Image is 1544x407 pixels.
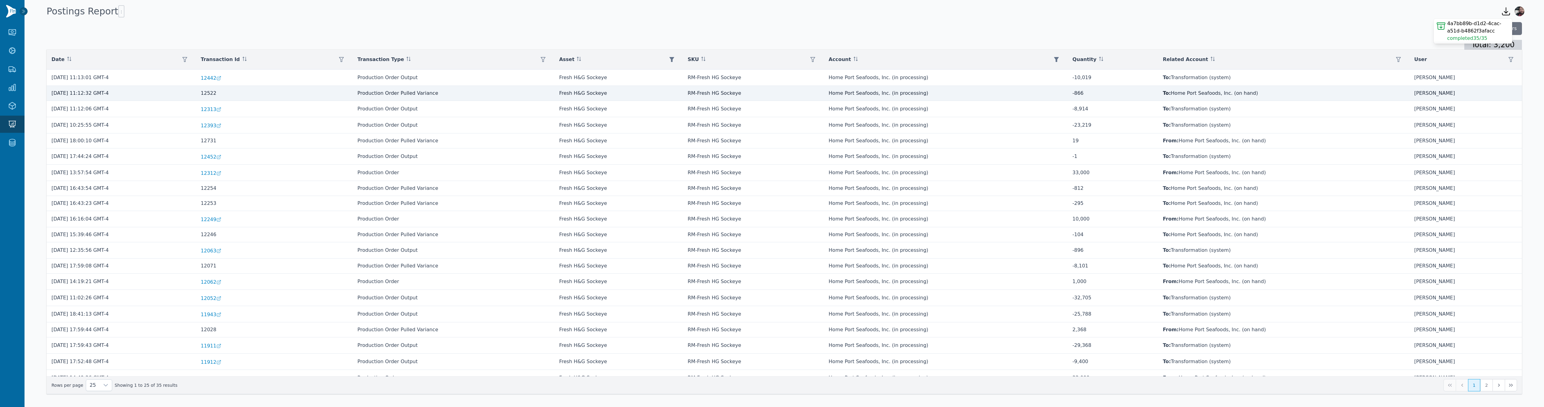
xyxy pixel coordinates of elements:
td: [PERSON_NAME] [1409,354,1522,370]
td: 19 [1067,133,1158,148]
td: Fresh H&G Sockeye [554,290,683,306]
span: To: [1163,75,1171,80]
div: Total: 3,200 [1464,40,1522,50]
td: 33,000 [1067,370,1158,386]
span: From: [1163,170,1179,175]
td: Production Order Pulled Variance [352,181,554,196]
td: Transformation (system) [1158,290,1409,306]
a: 11949 [201,375,348,382]
td: Home Port Seafoods, Inc. (on hand) [1158,227,1409,242]
td: [DATE] 17:59:43 GMT-4 [47,337,196,354]
td: [DATE] 12:35:56 GMT-4 [47,242,196,259]
td: [DATE] 16:16:04 GMT-4 [47,211,196,227]
span: 12452 [201,153,216,161]
span: To: [1163,342,1171,348]
td: Transformation (system) [1158,117,1409,133]
img: Gareth Morales [1515,6,1524,16]
td: -10,019 [1067,70,1158,86]
td: [PERSON_NAME] [1409,148,1522,165]
td: RM-Fresh HG Sockeye [683,196,824,211]
td: [PERSON_NAME] [1409,370,1522,386]
td: Home Port Seafoods, Inc. (in processing) [824,70,1067,86]
span: Transaction Type [357,56,404,63]
td: [DATE] 14:19:21 GMT-4 [47,274,196,290]
td: [PERSON_NAME] [1409,306,1522,322]
td: Production Order Pulled Variance [352,259,554,274]
span: 12393 [201,122,216,129]
span: 12254 [201,185,216,191]
td: Fresh H&G Sockeye [554,322,683,337]
td: Fresh H&G Sockeye [554,148,683,165]
span: To: [1163,106,1171,112]
button: Next Page [1493,379,1505,391]
span: 11949 [201,375,216,382]
span: 12052 [201,295,216,302]
td: RM-Fresh HG Sockeye [683,290,824,306]
td: -29,368 [1067,337,1158,354]
span: Related Account [1163,56,1208,63]
span: Showing 1 to 25 of 35 results [115,382,177,388]
a: 12312 [201,170,348,177]
a: 12452 [201,153,348,161]
td: 2,368 [1067,322,1158,337]
td: RM-Fresh HG Sockeye [683,227,824,242]
td: RM-Fresh HG Sockeye [683,70,824,86]
td: [PERSON_NAME] [1409,290,1522,306]
td: [PERSON_NAME] [1409,227,1522,242]
span: Date [51,56,65,63]
span: From: [1163,278,1179,284]
td: Home Port Seafoods, Inc. (on hand) [1158,322,1409,337]
td: [DATE] 17:59:08 GMT-4 [47,259,196,274]
td: 1,000 [1067,274,1158,290]
td: Home Port Seafoods, Inc. (on hand) [1158,196,1409,211]
td: Home Port Seafoods, Inc. (on hand) [1158,274,1409,290]
td: Production Order [352,274,554,290]
a: 11911 [201,342,348,350]
span: 12731 [201,138,216,144]
td: Production Order [352,370,554,386]
span: To: [1163,200,1171,206]
h1: Postings Report [47,5,124,17]
button: Last Page [1505,379,1517,391]
span: 11912 [201,359,216,366]
td: Home Port Seafoods, Inc. (in processing) [824,148,1067,165]
td: [DATE] 11:13:01 GMT-4 [47,70,196,86]
td: Fresh H&G Sockeye [554,133,683,148]
td: [DATE] 10:25:55 GMT-4 [47,117,196,133]
td: [PERSON_NAME] [1409,322,1522,337]
span: From: [1163,138,1179,144]
td: [DATE] 17:52:48 GMT-4 [47,354,196,370]
td: [DATE] 11:12:06 GMT-4 [47,101,196,117]
td: -1 [1067,148,1158,165]
td: Transformation (system) [1158,337,1409,354]
a: 11912 [201,359,348,366]
span: To: [1163,90,1171,96]
td: [PERSON_NAME] [1409,117,1522,133]
td: RM-Fresh HG Sockeye [683,117,824,133]
td: Production Order Output [352,306,554,322]
td: [PERSON_NAME] [1409,274,1522,290]
a: 12063 [201,247,348,255]
td: RM-Fresh HG Sockeye [683,242,824,259]
td: [DATE] 11:12:32 GMT-4 [47,86,196,101]
td: RM-Fresh HG Sockeye [683,259,824,274]
a: 12052 [201,295,348,302]
td: Fresh H&G Sockeye [554,306,683,322]
td: [DATE] 18:41:13 GMT-4 [47,306,196,322]
td: Production Order Pulled Variance [352,227,554,242]
td: -9,400 [1067,354,1158,370]
span: SKU [688,56,699,63]
td: Production Order [352,211,554,227]
button: Page 1 [1468,379,1480,391]
span: 11911 [201,342,216,350]
td: RM-Fresh HG Sockeye [683,306,824,322]
td: Home Port Seafoods, Inc. (in processing) [824,322,1067,337]
span: To: [1163,295,1171,301]
td: Home Port Seafoods, Inc. (on hand) [1158,259,1409,274]
span: 12028 [201,327,216,332]
td: [PERSON_NAME] [1409,259,1522,274]
td: Fresh H&G Sockeye [554,337,683,354]
td: Home Port Seafoods, Inc. (on hand) [1158,165,1409,181]
td: [PERSON_NAME] [1409,101,1522,117]
td: [DATE] 17:44:24 GMT-4 [47,148,196,165]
